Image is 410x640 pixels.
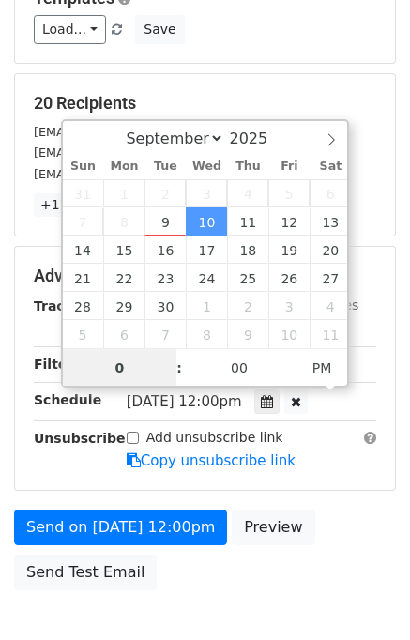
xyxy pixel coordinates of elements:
span: October 8, 2025 [186,320,227,348]
span: September 27, 2025 [310,264,351,292]
a: Send Test Email [14,555,157,590]
span: October 6, 2025 [103,320,144,348]
span: September 4, 2025 [227,179,268,207]
span: September 2, 2025 [144,179,186,207]
span: October 7, 2025 [144,320,186,348]
span: October 5, 2025 [63,320,104,348]
strong: Filters [34,357,82,372]
span: September 25, 2025 [227,264,268,292]
span: September 15, 2025 [103,236,144,264]
small: [EMAIL_ADDRESS][DOMAIN_NAME] [34,167,243,181]
span: September 14, 2025 [63,236,104,264]
strong: Schedule [34,392,101,407]
span: September 1, 2025 [103,179,144,207]
span: September 30, 2025 [144,292,186,320]
span: Tue [144,160,186,173]
h5: Advanced [34,266,376,286]
span: September 22, 2025 [103,264,144,292]
span: October 4, 2025 [310,292,351,320]
a: Send on [DATE] 12:00pm [14,510,227,545]
span: September 7, 2025 [63,207,104,236]
span: September 13, 2025 [310,207,351,236]
span: August 31, 2025 [63,179,104,207]
a: Preview [232,510,314,545]
span: October 9, 2025 [227,320,268,348]
strong: Tracking [34,298,97,313]
span: September 10, 2025 [186,207,227,236]
span: September 19, 2025 [268,236,310,264]
span: Thu [227,160,268,173]
span: Wed [186,160,227,173]
button: Save [135,15,184,44]
span: September 28, 2025 [63,292,104,320]
span: Fri [268,160,310,173]
label: Add unsubscribe link [146,428,283,448]
span: September 9, 2025 [144,207,186,236]
span: October 2, 2025 [227,292,268,320]
span: October 11, 2025 [310,320,351,348]
span: September 6, 2025 [310,179,351,207]
iframe: Chat Widget [316,550,410,640]
span: September 21, 2025 [63,264,104,292]
input: Minute [182,349,296,387]
a: Copy unsubscribe link [127,452,296,469]
span: September 16, 2025 [144,236,186,264]
span: Click to toggle [296,349,348,387]
a: +17 more [34,193,113,217]
span: [DATE] 12:00pm [127,393,242,410]
span: September 29, 2025 [103,292,144,320]
span: September 24, 2025 [186,264,227,292]
span: September 12, 2025 [268,207,310,236]
small: [EMAIL_ADDRESS][DOMAIN_NAME] [34,125,243,139]
span: September 11, 2025 [227,207,268,236]
span: October 3, 2025 [268,292,310,320]
span: September 18, 2025 [227,236,268,264]
input: Year [224,130,292,147]
span: September 20, 2025 [310,236,351,264]
span: Mon [103,160,144,173]
small: [EMAIL_ADDRESS][DOMAIN_NAME] [34,145,243,160]
span: September 23, 2025 [144,264,186,292]
span: Sat [310,160,351,173]
span: September 26, 2025 [268,264,310,292]
a: Load... [34,15,106,44]
input: Hour [63,349,177,387]
span: October 10, 2025 [268,320,310,348]
h5: 20 Recipients [34,93,376,114]
span: September 17, 2025 [186,236,227,264]
span: September 3, 2025 [186,179,227,207]
span: September 5, 2025 [268,179,310,207]
span: October 1, 2025 [186,292,227,320]
strong: Unsubscribe [34,431,126,446]
span: September 8, 2025 [103,207,144,236]
span: Sun [63,160,104,173]
span: : [176,349,182,387]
